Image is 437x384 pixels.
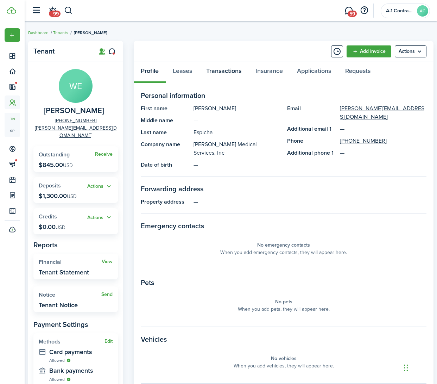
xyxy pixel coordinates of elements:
[59,69,93,103] avatar-text: WE
[287,137,336,145] panel-main-title: Phone
[44,106,104,115] span: William Espicha
[141,161,190,169] panel-main-title: Date of birth
[33,47,90,55] panel-main-title: Tenant
[30,4,43,17] button: Open sidebar
[39,269,89,276] widget-stats-description: Tenant Statement
[194,116,280,125] panel-main-description: —
[402,350,437,384] iframe: Chat Widget
[87,213,113,222] button: Open menu
[95,151,113,157] a: Receive
[340,137,387,145] a: [PHONE_NUMBER]
[87,182,113,191] button: Open menu
[87,213,113,222] button: Actions
[194,198,426,206] panel-main-description: —
[49,11,61,17] span: +99
[287,149,336,157] panel-main-title: Additional phone 1
[358,5,370,17] button: Open resource center
[39,192,77,199] p: $1,300.00
[342,2,355,20] a: Messaging
[275,298,292,305] panel-main-placeholder-title: No pets
[5,125,20,137] a: sp
[166,62,199,83] a: Leases
[46,2,59,20] a: Notifications
[67,193,77,200] span: USD
[49,357,65,364] span: Allowed
[39,212,57,221] span: Credits
[141,104,190,113] panel-main-title: First name
[7,7,16,14] img: TenantCloud
[141,221,426,231] panel-main-section-title: Emergency contacts
[56,224,65,231] span: USD
[141,184,426,194] panel-main-section-title: Forwarding address
[287,125,336,133] panel-main-title: Additional email 1
[331,45,343,57] button: Timeline
[63,162,73,169] span: USD
[141,334,426,345] panel-main-section-title: Vehicles
[386,8,414,13] span: A-1 Contractor Storage
[287,104,336,121] panel-main-title: Email
[64,5,73,17] button: Search
[340,104,426,121] a: [PERSON_NAME][EMAIL_ADDRESS][DOMAIN_NAME]
[347,45,391,57] a: Add invoice
[39,161,73,168] p: $845.00
[49,376,65,383] span: Allowed
[101,292,113,297] a: Send
[395,45,426,57] menu-btn: Actions
[238,305,330,313] panel-main-placeholder-description: When you add pets, they will appear here.
[417,5,428,17] avatar-text: AC
[290,62,338,83] a: Applications
[39,259,102,265] widget-stats-title: Financial
[220,249,347,256] panel-main-placeholder-description: When you add emergency contacts, they will appear here.
[74,30,107,36] span: [PERSON_NAME]
[39,181,61,190] span: Deposits
[338,62,378,83] a: Requests
[141,198,190,206] panel-main-title: Property address
[33,240,118,250] panel-main-subtitle: Reports
[194,140,280,157] panel-main-description: [PERSON_NAME] Medical Services, Inc
[141,277,426,288] panel-main-section-title: Pets
[53,30,68,36] a: Tenants
[39,150,70,159] span: Outstanding
[39,292,101,298] widget-stats-title: Notice
[234,362,334,370] panel-main-placeholder-description: When you add vehicles, they will appear here.
[248,62,290,83] a: Insurance
[39,302,78,309] widget-stats-description: Tenant Notice
[28,30,49,36] a: Dashboard
[194,104,280,113] panel-main-description: [PERSON_NAME]
[39,223,65,230] p: $0.00
[49,348,113,355] widget-stats-description: Card payments
[55,117,96,124] a: [PHONE_NUMBER]
[5,28,20,42] button: Open menu
[348,11,357,17] span: 59
[87,182,113,191] button: Actions
[271,355,297,362] panel-main-placeholder-title: No vehicles
[141,116,190,125] panel-main-title: Middle name
[395,45,426,57] button: Open menu
[141,128,190,137] panel-main-title: Last name
[102,259,113,265] a: View
[33,319,118,330] panel-main-subtitle: Payment Settings
[194,128,280,137] panel-main-description: Espicha
[194,161,280,169] panel-main-description: —
[39,339,104,345] widget-stats-title: Methods
[257,241,310,249] panel-main-placeholder-title: No emergency contacts
[33,124,118,139] a: [PERSON_NAME][EMAIL_ADDRESS][DOMAIN_NAME]
[141,140,190,157] panel-main-title: Company name
[404,357,408,378] div: Drag
[5,113,20,125] a: tn
[141,90,426,101] panel-main-section-title: Personal information
[49,367,113,374] widget-stats-description: Bank payments
[104,339,113,344] button: Edit
[199,62,248,83] a: Transactions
